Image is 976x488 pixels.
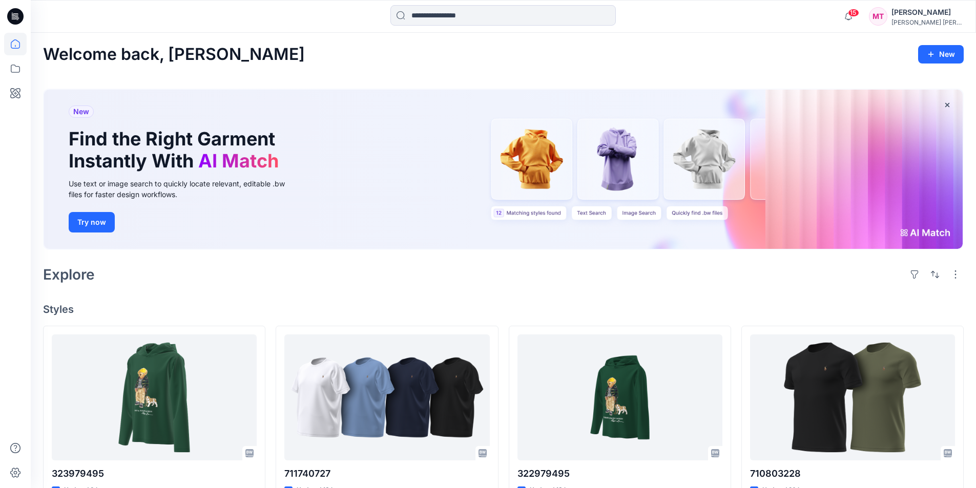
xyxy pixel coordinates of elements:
[848,9,859,17] span: 15
[918,45,964,63] button: New
[52,334,257,461] a: 323979495
[891,6,963,18] div: [PERSON_NAME]
[284,334,489,461] a: 711740727
[69,128,284,172] h1: Find the Right Garment Instantly With
[198,150,279,172] span: AI Match
[750,466,955,481] p: 710803228
[517,334,722,461] a: 322979495
[43,266,95,283] h2: Explore
[284,466,489,481] p: 711740727
[43,45,305,64] h2: Welcome back, [PERSON_NAME]
[43,303,964,315] h4: Styles
[891,18,963,26] div: [PERSON_NAME] [PERSON_NAME]
[517,466,722,481] p: 322979495
[69,178,299,200] div: Use text or image search to quickly locate relevant, editable .bw files for faster design workflows.
[69,212,115,232] button: Try now
[73,105,89,118] span: New
[869,7,887,26] div: MT
[750,334,955,461] a: 710803228
[52,466,257,481] p: 323979495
